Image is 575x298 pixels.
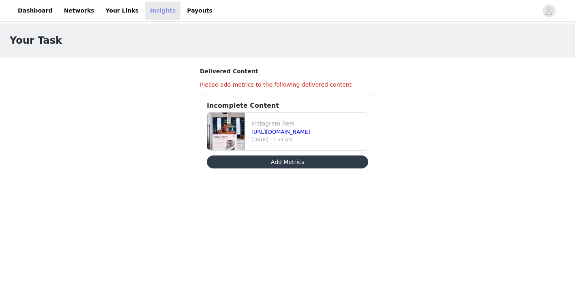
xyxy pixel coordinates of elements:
p: Instagram Reel [251,119,365,128]
a: Payouts [182,2,217,20]
h3: Delivered Content [200,67,375,76]
h4: Please add metrics to the following delivered content [200,81,375,89]
p: [DATE] 11:59 AM [251,136,365,143]
h1: Your Task [10,33,62,48]
div: avatar [545,4,553,17]
button: Add Metrics [207,155,368,168]
a: Insights [145,2,180,20]
h3: Incomplete Content [207,101,368,111]
a: Dashboard [13,2,57,20]
a: Your Links [101,2,144,20]
a: [URL][DOMAIN_NAME] [251,129,310,135]
img: file [207,113,245,150]
a: Networks [59,2,99,20]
